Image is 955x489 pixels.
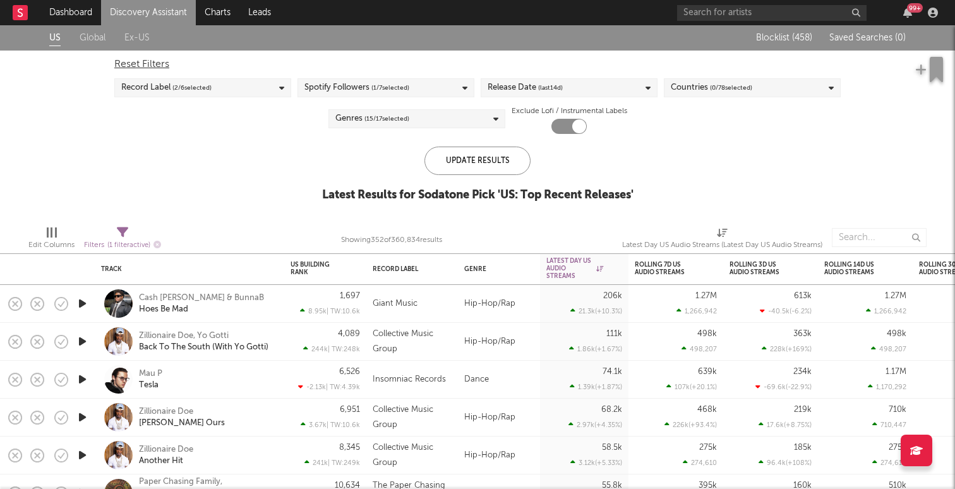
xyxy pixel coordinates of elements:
div: Collective Music Group [373,440,452,471]
span: Saved Searches [829,33,906,42]
button: 99+ [903,8,912,18]
div: 275k [699,444,717,452]
div: -2.13k | TW: 4.39k [291,383,360,391]
a: Cash [PERSON_NAME] & BunnaB [139,293,264,304]
div: 8.95k | TW: 10.6k [291,307,360,315]
div: 206k [603,292,622,300]
div: 6,526 [339,368,360,376]
div: 1.27M [695,292,717,300]
a: Back To The South (With Yo Gotti) [139,342,268,353]
div: 6,951 [340,406,360,414]
div: 274,610 [683,459,717,467]
input: Search... [832,228,927,247]
a: Ex-US [124,30,150,46]
div: Track [101,265,272,273]
div: 498k [697,330,717,338]
div: Genres [335,111,409,126]
div: 710k [889,406,906,414]
div: Latest Day US Audio Streams (Latest Day US Audio Streams) [622,222,822,258]
div: 74.1k [603,368,622,376]
div: 498,207 [682,345,717,353]
div: Rolling 7D US Audio Streams [635,261,698,276]
a: Mau P [139,368,162,380]
span: Blocklist [756,33,812,42]
div: Record Label [373,265,433,273]
a: Zillionaire Doe, Yo Gotti [139,330,229,342]
div: 1.27M [885,292,906,300]
div: 68.2k [601,406,622,414]
span: ( 2 / 6 selected) [172,80,212,95]
div: Dance [458,361,540,399]
div: 275k [889,444,906,452]
div: 58.5k [602,444,622,452]
div: Latest Results for Sodatone Pick ' US: Top Recent Releases ' [322,188,634,203]
div: Filters [84,238,161,253]
div: Giant Music [373,296,417,311]
div: Showing 352 of 360,834 results [341,232,442,248]
div: 219k [794,406,812,414]
div: Collective Music Group [373,327,452,357]
span: ( 1 filter active) [107,242,150,249]
div: 498,207 [871,345,906,353]
div: 228k ( +169 % ) [762,345,812,353]
div: 21.3k ( +10.3 % ) [570,307,622,315]
a: Hoes Be Mad [139,304,188,315]
div: Update Results [424,147,531,175]
button: Saved Searches (0) [826,33,906,43]
span: ( 1 / 7 selected) [371,80,409,95]
div: Another Hit [139,456,183,467]
div: 1,266,942 [676,307,717,315]
div: US Building Rank [291,261,341,276]
div: -40.5k ( -6.2 % ) [760,307,812,315]
input: Search for artists [677,5,867,21]
div: Showing 352 of 360,834 results [341,222,442,258]
a: [PERSON_NAME] Ours [139,418,225,429]
span: ( 0 ) [895,33,906,42]
span: (last 14 d) [538,80,563,95]
div: Hip-Hop/Rap [458,437,540,474]
div: 363k [793,330,812,338]
a: US [49,30,61,46]
div: Edit Columns [28,222,75,258]
div: 1,266,942 [866,307,906,315]
div: 1,170,292 [868,383,906,391]
div: Genre [464,265,527,273]
div: 111k [606,330,622,338]
div: -69.6k ( -22.9 % ) [755,383,812,391]
a: Zillionaire Doe [139,406,193,418]
a: Zillionaire Doe [139,444,193,456]
div: 468k [697,406,717,414]
div: 17.6k ( +8.75 % ) [759,421,812,429]
div: 2.97k ( +4.35 % ) [568,421,622,429]
div: 234k [793,368,812,376]
div: 710,447 [872,421,906,429]
div: 185k [794,444,812,452]
label: Exclude Lofi / Instrumental Labels [512,104,627,119]
div: 244k | TW: 248k [291,345,360,353]
div: Spotify Followers [304,80,409,95]
div: Release Date [488,80,563,95]
div: Rolling 3D US Audio Streams [730,261,793,276]
div: Collective Music Group [373,402,452,433]
div: Reset Filters [114,57,841,72]
div: 498k [887,330,906,338]
div: 226k ( +93.4 % ) [664,421,717,429]
div: 3.12k ( +5.33 % ) [570,459,622,467]
div: 4,089 [338,330,360,338]
div: 99 + [907,3,923,13]
div: Edit Columns [28,238,75,253]
div: 639k [698,368,717,376]
div: Record Label [121,80,212,95]
a: Tesla [139,380,159,391]
span: ( 0 / 78 selected) [710,80,752,95]
div: Hip-Hop/Rap [458,399,540,437]
div: 613k [794,292,812,300]
div: Latest Day US Audio Streams [546,257,603,280]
